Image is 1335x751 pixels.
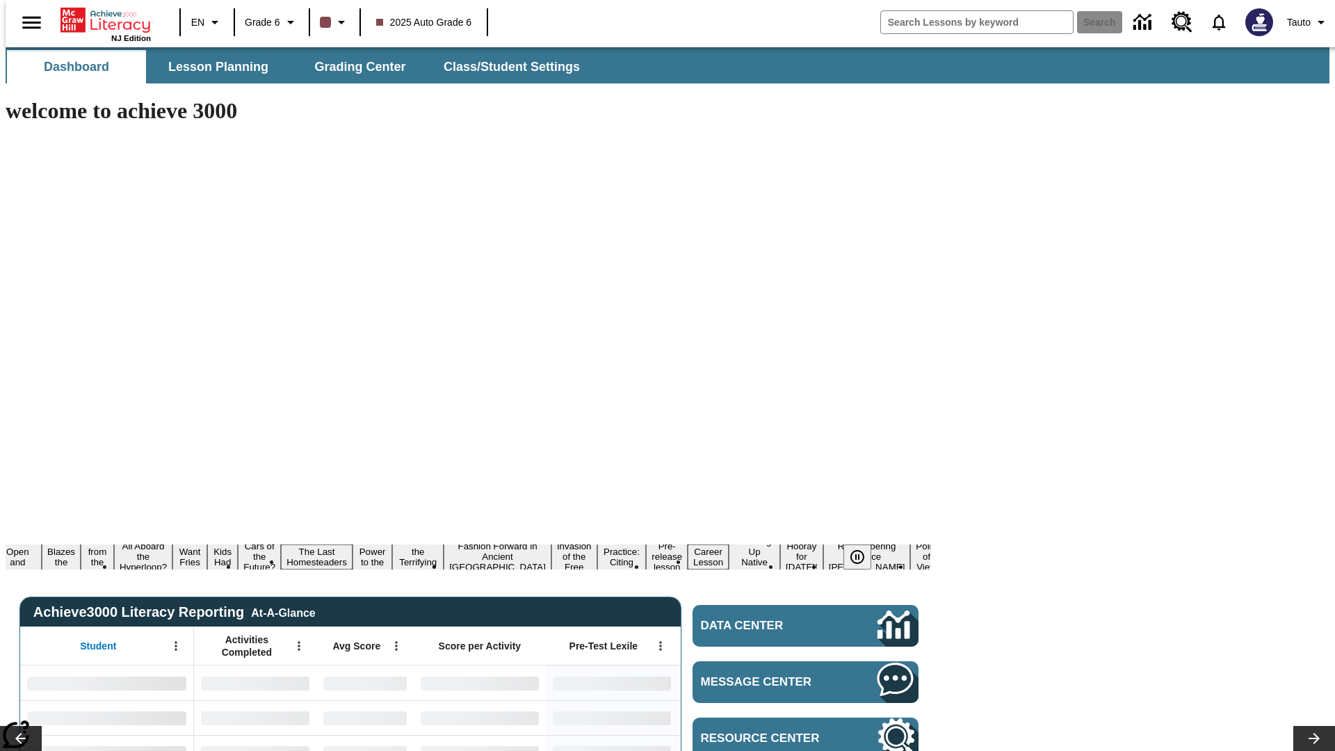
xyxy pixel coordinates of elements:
button: Slide 13 The Invasion of the Free CD [551,528,597,585]
button: Slide 5 All Aboard the Hyperloop? [114,539,172,574]
button: Slide 6 Do You Want Fries With That? [172,524,207,590]
button: Lesson carousel, Next [1293,726,1335,751]
button: Language: EN, Select a language [185,10,229,35]
button: Slide 4 Back from the Deep [81,534,114,580]
a: Notifications [1201,4,1237,40]
a: Resource Center, Will open in new tab [1163,3,1201,41]
a: Data Center [693,605,919,647]
button: Select a new avatar [1237,4,1281,40]
span: Data Center [701,619,831,633]
button: Slide 3 Hiker Blazes the Trail [42,534,81,580]
button: Pause [843,544,871,570]
button: Grading Center [291,50,430,83]
button: Slide 10 Solar Power to the People [353,534,393,580]
h1: welcome to achieve 3000 [6,98,930,124]
button: Slide 9 The Last Homesteaders [281,544,353,570]
span: Achieve3000 Literacy Reporting [33,604,316,620]
button: Slide 15 Pre-release lesson [646,539,688,574]
div: No Data, [194,665,316,700]
span: Dashboard [44,59,109,75]
span: Lesson Planning [168,59,268,75]
span: Message Center [701,675,836,689]
input: search field [881,11,1073,33]
div: SubNavbar [6,47,1329,83]
div: SubNavbar [6,50,592,83]
span: EN [191,15,204,30]
span: Score per Activity [439,640,521,652]
button: Slide 11 Attack of the Terrifying Tomatoes [392,534,444,580]
button: Open Menu [386,636,407,656]
div: At-A-Glance [251,604,315,620]
span: Activities Completed [201,633,293,659]
button: Slide 19 Remembering Justice O'Connor [823,539,911,574]
button: Open Menu [650,636,671,656]
button: Slide 17 Cooking Up Native Traditions [729,534,780,580]
span: Tauto [1287,15,1311,30]
span: NJ Edition [111,34,151,42]
button: Profile/Settings [1281,10,1335,35]
span: Grading Center [314,59,405,75]
button: Slide 20 Point of View [910,539,942,574]
button: Dashboard [7,50,146,83]
button: Slide 12 Fashion Forward in Ancient Rome [444,539,551,574]
button: Grade: Grade 6, Select a grade [239,10,305,35]
span: Grade 6 [245,15,280,30]
span: Avg Score [332,640,380,652]
div: Pause [843,544,885,570]
button: Open Menu [289,636,309,656]
div: No Data, [194,700,316,735]
a: Data Center [1125,3,1163,42]
span: Student [80,640,116,652]
button: Lesson Planning [149,50,288,83]
button: Class color is dark brown. Change class color [314,10,355,35]
div: Home [60,5,151,42]
span: Resource Center [701,732,836,745]
button: Open Menu [165,636,186,656]
button: Slide 8 Cars of the Future? [238,539,281,574]
img: Avatar [1245,8,1273,36]
button: Open side menu [11,2,52,43]
button: Slide 7 Dirty Jobs Kids Had To Do [207,524,238,590]
span: 2025 Auto Grade 6 [376,15,472,30]
span: Class/Student Settings [444,59,580,75]
button: Slide 14 Mixed Practice: Citing Evidence [597,534,647,580]
a: Message Center [693,661,919,703]
button: Slide 16 Career Lesson [688,544,729,570]
div: No Data, [316,700,414,735]
button: Class/Student Settings [432,50,591,83]
div: No Data, [316,665,414,700]
span: Pre-Test Lexile [569,640,638,652]
button: Slide 18 Hooray for Constitution Day! [780,539,823,574]
a: Home [60,6,151,34]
